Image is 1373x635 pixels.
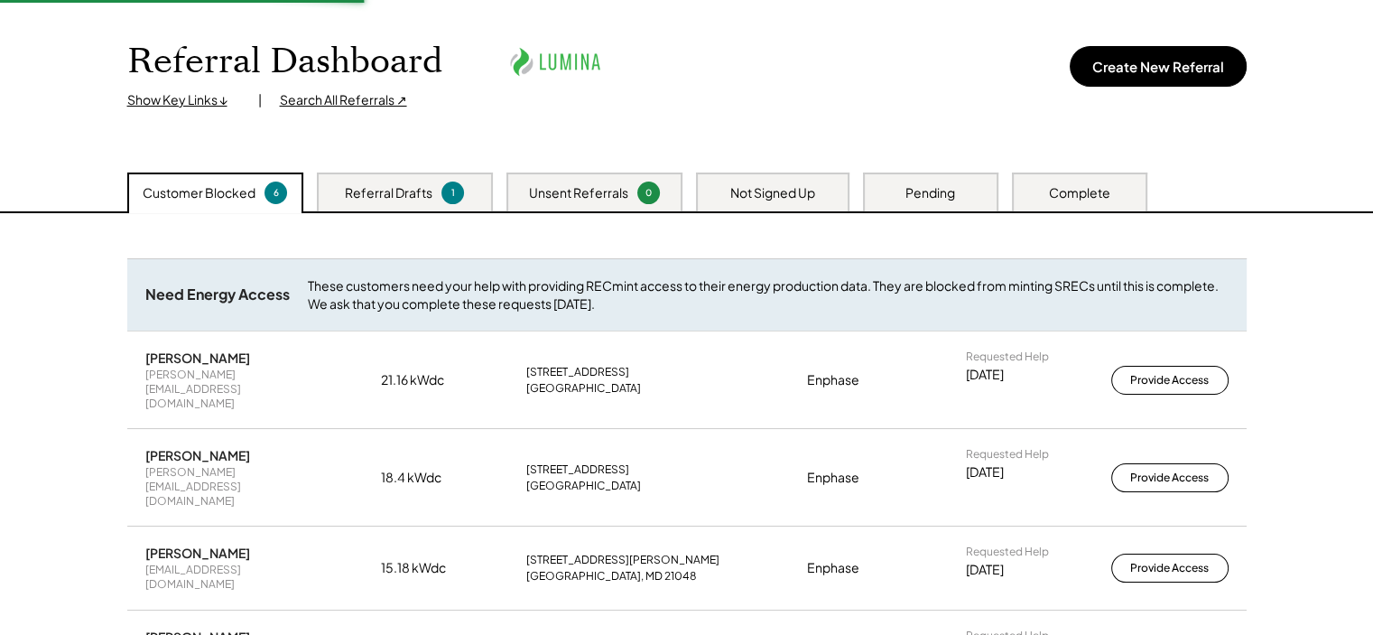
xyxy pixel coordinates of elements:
[145,563,326,591] div: [EMAIL_ADDRESS][DOMAIN_NAME]
[381,559,471,577] div: 15.18 kWdc
[127,41,442,83] h1: Referral Dashboard
[145,545,308,561] div: [PERSON_NAME]
[966,447,1049,462] div: Requested Help
[807,469,911,487] div: Enphase
[905,184,955,202] div: Pending
[145,465,326,508] div: [PERSON_NAME][EMAIL_ADDRESS][DOMAIN_NAME]
[807,559,911,577] div: Enphase
[529,184,628,202] div: Unsent Referrals
[526,365,752,379] div: [STREET_ADDRESS]
[145,447,308,463] div: [PERSON_NAME]
[381,469,471,487] div: 18.4 kWdc
[966,366,1004,384] div: [DATE]
[526,479,752,493] div: [GEOGRAPHIC_DATA]
[143,184,255,202] div: Customer Blocked
[526,462,752,477] div: [STREET_ADDRESS]
[381,371,471,389] div: 21.16 kWdc
[1111,463,1229,492] button: Provide Access
[1070,46,1247,87] button: Create New Referral
[145,285,290,304] div: Need Energy Access
[966,463,1004,481] div: [DATE]
[966,561,1004,579] div: [DATE]
[966,350,1049,364] div: Requested Help
[1111,366,1229,395] button: Provide Access
[526,569,752,584] div: [GEOGRAPHIC_DATA], MD 21048
[506,37,605,87] img: lumina.png
[730,184,815,202] div: Not Signed Up
[526,553,752,567] div: [STREET_ADDRESS][PERSON_NAME]
[345,184,432,202] div: Referral Drafts
[258,91,262,109] div: |
[267,186,284,200] div: 6
[145,350,308,366] div: [PERSON_NAME]
[280,91,407,109] div: Search All Referrals ↗
[1111,554,1229,583] button: Provide Access
[1049,184,1110,202] div: Complete
[444,186,461,200] div: 1
[127,91,240,109] div: Show Key Links ↓
[526,381,752,396] div: [GEOGRAPHIC_DATA]
[145,368,326,410] div: [PERSON_NAME][EMAIL_ADDRESS][DOMAIN_NAME]
[308,277,1229,313] div: These customers need your help with providing RECmint access to their energy production data. The...
[966,545,1049,559] div: Requested Help
[807,371,911,389] div: Enphase
[640,186,657,200] div: 0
